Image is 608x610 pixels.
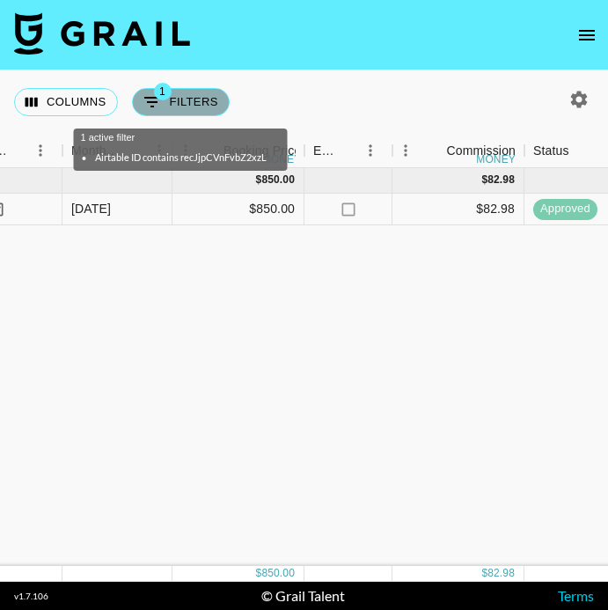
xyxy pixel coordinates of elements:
[533,201,597,217] span: approved
[487,173,515,187] div: 82.98
[8,138,33,163] button: Sort
[261,587,345,605] div: © Grail Talent
[14,591,48,602] div: v 1.7.106
[27,137,54,164] button: Menu
[313,134,338,168] div: Expenses: Remove Commission?
[95,151,267,164] li: Airtable ID contains recJjpCVnFvbZ2xzL
[421,138,446,163] button: Sort
[172,194,304,225] div: $850.00
[261,173,295,187] div: 850.00
[476,154,516,165] div: money
[338,138,363,163] button: Sort
[71,200,111,217] div: Sep '25
[481,173,487,187] div: $
[14,12,190,55] img: Grail Talent
[558,587,594,604] a: Terms
[132,88,230,116] button: Show filters
[392,194,524,225] div: $82.98
[256,566,262,581] div: $
[304,134,392,168] div: Expenses: Remove Commission?
[261,566,295,581] div: 850.00
[81,132,281,164] div: 1 active filter
[481,566,487,581] div: $
[569,18,604,53] button: open drawer
[357,137,384,164] button: Menu
[154,83,172,100] span: 1
[14,88,118,116] button: Select columns
[487,566,515,581] div: 82.98
[392,137,419,164] button: Menu
[256,173,262,187] div: $
[446,134,516,168] div: Commission
[533,134,569,168] div: Status
[569,138,594,163] button: Sort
